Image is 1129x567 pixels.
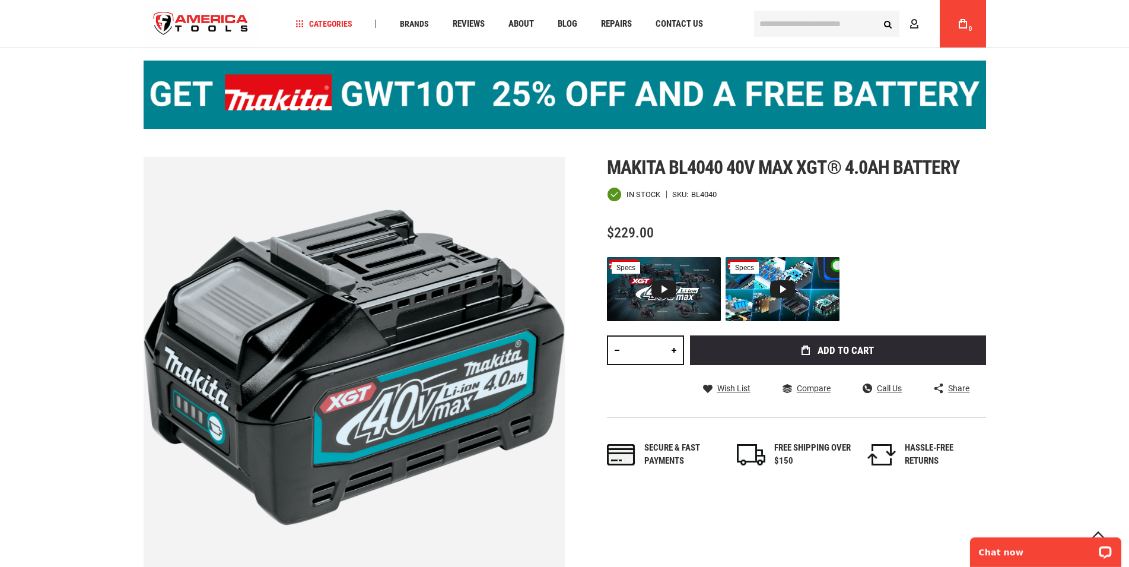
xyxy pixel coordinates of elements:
a: Blog [552,16,583,32]
a: Wish List [703,383,750,394]
div: BL4040 [691,191,717,198]
button: Search [877,12,899,35]
div: FREE SHIPPING OVER $150 [774,442,851,467]
span: Makita bl4040 40v max xgt® 4.0ah battery [607,156,960,179]
span: Share [948,384,969,392]
span: About [508,20,534,28]
button: Add to Cart [690,335,986,365]
span: Brands [400,20,429,28]
a: store logo [144,2,259,46]
span: 0 [969,26,972,32]
span: Categories [295,20,352,28]
div: Availability [607,187,660,202]
a: Reviews [447,16,490,32]
span: Add to Cart [818,346,874,356]
span: Reviews [453,20,485,28]
span: Compare [797,384,831,392]
img: returns [867,444,896,465]
span: Repairs [601,20,632,28]
strong: SKU [672,191,691,198]
span: Call Us [877,384,902,392]
span: Wish List [717,384,750,392]
span: In stock [626,191,660,198]
a: About [503,16,539,32]
img: America Tools [144,2,259,46]
iframe: LiveChat chat widget [962,530,1129,567]
div: HASSLE-FREE RETURNS [905,442,982,467]
a: Categories [290,16,358,32]
img: shipping [737,444,765,465]
img: BOGO: Buy the Makita® XGT IMpact Wrench (GWT10T), get the BL4040 4ah Battery FREE! [144,61,986,129]
img: payments [607,444,635,465]
a: Call Us [863,383,902,394]
span: Blog [558,20,577,28]
div: Secure & fast payments [644,442,721,467]
span: Contact Us [656,20,703,28]
a: Brands [395,16,434,32]
a: Repairs [596,16,637,32]
span: $229.00 [607,224,654,241]
a: Contact Us [650,16,708,32]
a: Compare [783,383,831,394]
